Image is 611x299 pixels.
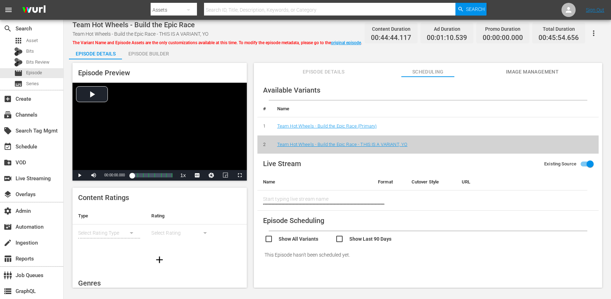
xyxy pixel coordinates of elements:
[219,170,233,181] button: Picture-in-Picture
[78,193,129,202] span: Content Ratings
[14,80,23,88] span: Series
[4,158,12,167] span: VOD
[26,59,50,66] span: Bits Review
[190,170,204,181] button: Captions
[483,24,523,34] div: Promo Duration
[122,45,175,62] div: Episode Builder
[78,279,101,287] span: Genres
[69,45,122,59] button: Episode Details
[263,159,301,168] span: Live Stream
[483,34,523,42] span: 00:00:00.000
[4,6,13,14] span: menu
[4,254,12,263] span: Reports
[72,40,362,45] span: The Variant Name and Episode Assets are the only customizations available at this time. To modify...
[26,48,34,55] span: Bits
[26,37,38,44] span: Asset
[372,174,406,190] th: Format
[14,58,23,66] div: Bits Review
[277,123,377,129] a: Team Hot Wheels - Build the Epic Race (Primary)
[4,111,12,119] span: Channels
[539,24,579,34] div: Total Duration
[371,34,411,42] span: 00:44:44.117
[26,80,39,87] span: Series
[4,142,12,151] span: Schedule
[72,20,195,29] span: Team Hot Wheels - Build the Epic Race
[544,160,576,168] span: Existing Source
[331,40,361,45] a: original episode
[14,36,23,45] span: Asset
[506,68,559,76] span: Image Management
[104,173,125,177] span: 00:00:00.000
[87,170,101,181] button: Mute
[371,24,411,34] div: Content Duration
[72,207,146,224] th: Type
[272,100,599,117] th: Name
[132,173,172,177] div: Progress Bar
[72,170,87,181] button: Play
[427,34,467,42] span: 00:01:10.539
[176,170,190,181] button: Playback Rate
[17,2,51,18] img: ans4CAIJ8jUAAAAAAAAAAAAAAAAAAAAAAAAgQb4GAAAAAAAAAAAAAAAAAAAAAAAAJMjXAAAAAAAAAAAAAAAAAAAAAAAAgAT5G...
[586,7,604,13] a: Sign Out
[456,174,587,190] th: URL
[4,24,12,33] span: Search
[466,3,485,16] span: Search
[4,271,12,280] span: Job Queues
[4,127,12,135] span: Search Tag Mgmt
[78,69,130,77] span: Episode Preview
[122,45,175,59] button: Episode Builder
[406,174,456,190] th: Cutover Style
[257,100,272,117] th: #
[4,95,12,103] span: Create
[455,3,487,16] button: Search
[4,223,12,231] span: Automation
[72,83,247,181] div: Video Player
[4,239,12,247] span: Ingestion
[297,68,350,76] span: Episode Details
[204,170,219,181] button: Jump To Time
[233,170,247,181] button: Fullscreen
[4,174,12,183] span: Live Streaming
[26,69,42,76] span: Episode
[72,31,208,37] span: Team Hot Wheels - Build the Epic Race - THIS IS A VARIANT, YO
[263,216,324,225] span: Episode Scheduling
[4,207,12,215] span: Admin
[4,190,12,199] span: Overlays
[257,245,599,265] div: This Episode hasn't been scheduled yet.
[4,287,12,295] span: storage
[401,68,454,76] span: Scheduling
[72,207,247,246] table: simple table
[14,47,23,56] div: Bits
[427,24,467,34] div: Ad Duration
[263,86,320,94] span: Available Variants
[146,207,219,224] th: Rating
[539,34,579,42] span: 00:45:54.656
[257,135,272,154] td: 2
[69,45,122,62] div: Episode Details
[257,174,372,190] th: Name
[277,142,408,147] a: Team Hot Wheels - Build the Epic Race - THIS IS A VARIANT, YO
[14,69,23,77] span: Episode
[257,117,272,136] td: 1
